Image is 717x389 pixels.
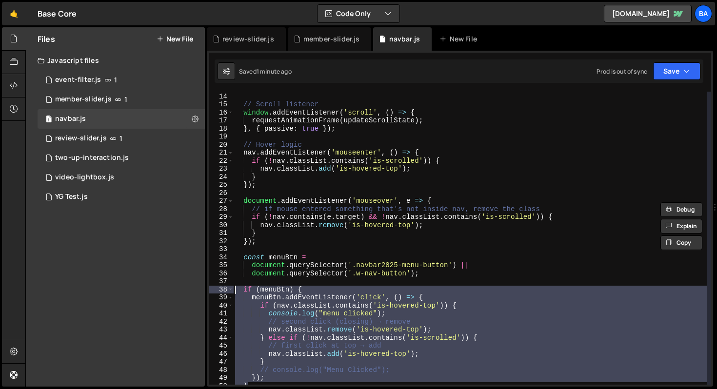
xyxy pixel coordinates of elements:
[55,95,112,104] div: member-slider.js
[26,51,205,70] div: Javascript files
[38,8,77,19] div: Base Core
[209,125,234,133] div: 18
[222,34,274,44] div: review-slider.js
[660,219,702,233] button: Explain
[209,342,234,350] div: 45
[209,229,234,237] div: 31
[209,141,234,149] div: 20
[239,67,292,76] div: Saved
[209,149,234,157] div: 21
[209,293,234,302] div: 39
[597,67,647,76] div: Prod is out of sync
[660,202,702,217] button: Debug
[257,67,292,76] div: 1 minute ago
[209,157,234,165] div: 22
[604,5,692,22] a: [DOMAIN_NAME]
[209,100,234,109] div: 15
[209,253,234,262] div: 34
[209,261,234,270] div: 35
[318,5,399,22] button: Code Only
[55,115,86,123] div: navbar.js
[209,270,234,278] div: 36
[38,187,205,207] div: 15790/42338.js
[55,154,129,162] div: two-up-interaction.js
[38,34,55,44] h2: Files
[46,116,52,124] span: 1
[209,366,234,374] div: 48
[209,277,234,286] div: 37
[209,286,234,294] div: 38
[209,350,234,358] div: 46
[209,302,234,310] div: 40
[209,310,234,318] div: 41
[695,5,712,22] a: Ba
[209,245,234,253] div: 33
[439,34,480,44] div: New File
[38,148,205,168] div: 15790/44770.js
[114,76,117,84] span: 1
[209,221,234,230] div: 30
[209,181,234,189] div: 25
[55,173,114,182] div: video-lightbox.js
[209,374,234,382] div: 49
[209,197,234,205] div: 27
[38,109,205,129] div: 15790/44982.js
[209,173,234,181] div: 24
[209,213,234,221] div: 29
[653,62,700,80] button: Save
[303,34,360,44] div: member-slider.js
[209,109,234,117] div: 16
[209,358,234,366] div: 47
[209,117,234,125] div: 17
[55,134,107,143] div: review-slider.js
[209,205,234,214] div: 28
[209,133,234,141] div: 19
[209,93,234,101] div: 14
[2,2,26,25] a: 🤙
[38,90,205,109] div: 15790/44133.js
[55,193,88,201] div: YG Test.js
[209,326,234,334] div: 43
[157,35,193,43] button: New File
[209,334,234,342] div: 44
[119,135,122,142] span: 1
[38,70,205,90] div: 15790/44139.js
[124,96,127,103] span: 1
[660,235,702,250] button: Copy
[389,34,420,44] div: navbar.js
[209,318,234,326] div: 42
[209,165,234,173] div: 23
[38,129,205,148] div: 15790/44138.js
[38,168,205,187] div: 15790/44778.js
[209,189,234,197] div: 26
[209,237,234,246] div: 32
[55,76,101,84] div: event-filter.js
